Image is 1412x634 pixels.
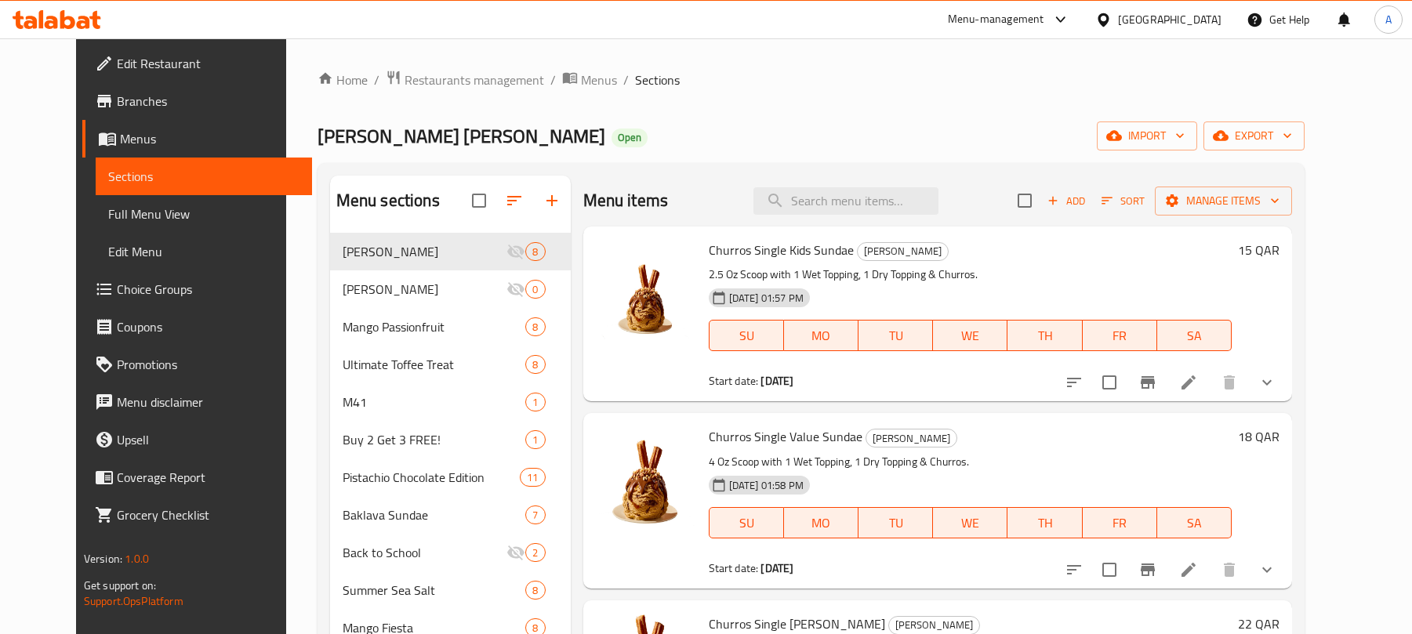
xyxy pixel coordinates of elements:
[343,317,526,336] span: Mango Passionfruit
[343,505,526,524] span: Baklava Sundae
[1041,189,1091,213] button: Add
[125,549,149,569] span: 1.0.0
[1238,239,1280,261] h6: 15 QAR
[330,308,571,346] div: Mango Passionfruit8
[581,71,617,89] span: Menus
[1129,551,1167,589] button: Branch-specific-item
[386,70,544,90] a: Restaurants management
[525,581,545,600] div: items
[520,468,545,487] div: items
[562,70,617,90] a: Menus
[933,320,1007,351] button: WE
[526,357,544,372] span: 8
[318,70,1305,90] nav: breadcrumb
[318,71,368,89] a: Home
[82,120,312,158] a: Menus
[343,581,526,600] div: Summer Sea Salt
[709,558,759,578] span: Start date:
[1163,324,1225,347] span: SA
[1258,560,1276,579] svg: Show Choices
[330,421,571,458] div: Buy 2 Get 3 FREE!1
[939,512,1001,534] span: WE
[82,45,312,82] a: Edit Restaurant
[716,324,778,347] span: SU
[117,92,299,110] span: Branches
[533,182,571,219] button: Add section
[790,512,852,534] span: MO
[1083,320,1157,351] button: FR
[82,496,312,534] a: Grocery Checklist
[343,280,507,299] div: Churros Sundae
[1385,11,1392,28] span: A
[526,583,544,598] span: 8
[933,507,1007,538] button: WE
[709,452,1232,472] p: 4 Oz Scoop with 1 Wet Topping, 1 Dry Topping & Churros.
[343,393,526,411] span: M41
[96,195,312,233] a: Full Menu View
[1238,426,1280,447] h6: 18 QAR
[526,395,544,410] span: 1
[495,182,533,219] span: Sort sections
[343,280,507,299] span: [PERSON_NAME]
[525,317,545,336] div: items
[1163,512,1225,534] span: SA
[612,131,648,144] span: Open
[343,468,521,487] span: Pistachio Chocolate Edition
[1102,192,1145,210] span: Sort
[330,270,571,308] div: [PERSON_NAME]0
[760,371,793,391] b: [DATE]
[1155,187,1292,216] button: Manage items
[1157,507,1232,538] button: SA
[709,320,784,351] button: SU
[709,238,854,262] span: Churros Single Kids Sundae
[526,433,544,447] span: 1
[82,458,312,496] a: Coverage Report
[1093,366,1126,399] span: Select to update
[865,324,927,347] span: TU
[1118,11,1221,28] div: [GEOGRAPHIC_DATA]
[108,242,299,261] span: Edit Menu
[866,429,957,447] div: Churros Sundae
[117,393,299,411] span: Menu disclaimer
[521,470,544,485] span: 11
[1258,373,1276,392] svg: Show Choices
[526,245,544,259] span: 8
[525,393,545,411] div: items
[866,429,956,447] span: [PERSON_NAME]
[939,324,1001,347] span: WE
[330,346,571,383] div: Ultimate Toffee Treat8
[330,458,571,496] div: Pistachio Chocolate Edition11
[723,478,810,493] span: [DATE] 01:58 PM
[596,426,696,526] img: Churros Single Value Sundae
[343,543,507,562] span: Back to School
[1014,512,1076,534] span: TH
[108,205,299,223] span: Full Menu View
[1248,364,1286,401] button: show more
[723,291,810,306] span: [DATE] 01:57 PM
[374,71,379,89] li: /
[784,320,858,351] button: MO
[716,512,778,534] span: SU
[1248,551,1286,589] button: show more
[858,320,933,351] button: TU
[709,371,759,391] span: Start date:
[1093,553,1126,586] span: Select to update
[635,71,680,89] span: Sections
[1055,551,1093,589] button: sort-choices
[709,507,784,538] button: SU
[117,505,299,524] span: Grocery Checklist
[82,383,312,421] a: Menu disclaimer
[343,355,526,374] div: Ultimate Toffee Treat
[96,233,312,270] a: Edit Menu
[1211,364,1248,401] button: delete
[1089,512,1151,534] span: FR
[405,71,544,89] span: Restaurants management
[623,71,629,89] li: /
[526,282,544,297] span: 0
[117,468,299,487] span: Coverage Report
[525,505,545,524] div: items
